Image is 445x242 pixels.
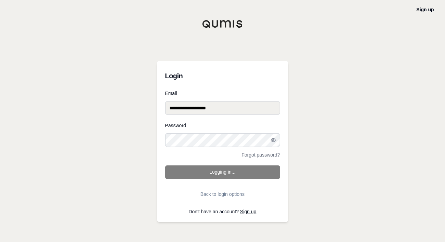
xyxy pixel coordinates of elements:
[202,20,243,28] img: Qumis
[165,69,280,83] h3: Login
[240,209,256,214] a: Sign up
[165,187,280,201] button: Back to login options
[165,91,280,96] label: Email
[165,209,280,214] p: Don't have an account?
[417,7,434,12] a: Sign up
[165,123,280,128] label: Password
[241,152,280,157] a: Forgot password?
